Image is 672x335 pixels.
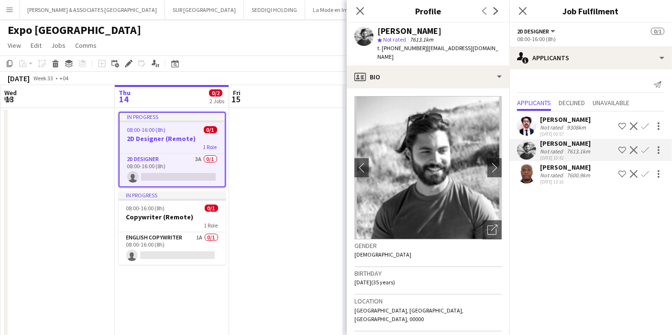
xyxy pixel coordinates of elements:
[354,297,502,305] h3: Location
[127,126,166,133] span: 08:00-16:00 (8h)
[120,134,225,143] h3: 2D Designer (Remote)
[204,126,217,133] span: 0/1
[47,39,69,52] a: Jobs
[540,179,592,185] div: [DATE] 13:16
[377,44,498,60] span: | [EMAIL_ADDRESS][DOMAIN_NAME]
[509,5,672,17] h3: Job Fulfilment
[20,0,165,19] button: [PERSON_NAME] & ASSOCIATES [GEOGRAPHIC_DATA]
[244,0,305,19] button: SEDDIQI HOLDING
[408,36,435,43] span: 7613.1km
[354,241,502,250] h3: Gender
[32,75,55,82] span: Week 33
[540,163,592,172] div: [PERSON_NAME]
[126,205,165,212] span: 08:00-16:00 (8h)
[209,97,224,105] div: 2 Jobs
[231,94,241,105] span: 15
[8,74,30,83] div: [DATE]
[540,131,591,137] div: [DATE] 09:57
[377,27,441,35] div: [PERSON_NAME]
[517,28,557,35] button: 2D Designer
[8,23,141,37] h1: Expo [GEOGRAPHIC_DATA]
[354,96,502,239] img: Crew avatar or photo
[540,148,565,155] div: Not rated
[4,88,17,97] span: Wed
[51,41,66,50] span: Jobs
[233,88,241,97] span: Fri
[204,222,218,229] span: 1 Role
[347,5,509,17] h3: Profile
[203,143,217,151] span: 1 Role
[119,112,226,187] app-job-card: In progress08:00-16:00 (8h)0/12D Designer (Remote)1 Role2D Designer3A0/108:00-16:00 (8h)
[593,99,629,106] span: Unavailable
[354,269,502,278] h3: Birthday
[8,41,21,50] span: View
[75,41,97,50] span: Comms
[540,172,565,179] div: Not rated
[509,46,672,69] div: Applicants
[117,94,131,105] span: 14
[31,41,42,50] span: Edit
[651,28,664,35] span: 0/1
[119,191,226,199] div: In progress
[305,0,368,19] button: La Mode en Images
[565,148,592,155] div: 7613.1km
[517,99,551,106] span: Applicants
[3,94,17,105] span: 13
[377,44,427,52] span: t. [PHONE_NUMBER]
[354,279,395,286] span: [DATE] (35 years)
[119,232,226,265] app-card-role: English Copywriter1A0/108:00-16:00 (8h)
[565,172,592,179] div: 7600.9km
[540,155,592,161] div: [DATE] 10:42
[119,213,226,221] h3: Copywriter (Remote)
[209,89,222,97] span: 0/2
[517,35,664,43] div: 08:00-16:00 (8h)
[354,307,463,323] span: [GEOGRAPHIC_DATA], [GEOGRAPHIC_DATA], [GEOGRAPHIC_DATA], 00000
[120,113,225,120] div: In progress
[540,139,592,148] div: [PERSON_NAME]
[559,99,585,106] span: Declined
[120,154,225,186] app-card-role: 2D Designer3A0/108:00-16:00 (8h)
[347,65,509,88] div: Bio
[540,124,565,131] div: Not rated
[119,191,226,265] app-job-card: In progress08:00-16:00 (8h)0/1Copywriter (Remote)1 RoleEnglish Copywriter1A0/108:00-16:00 (8h)
[540,115,591,124] div: [PERSON_NAME]
[165,0,244,19] button: SUR [GEOGRAPHIC_DATA]
[71,39,100,52] a: Comms
[354,251,411,258] span: [DEMOGRAPHIC_DATA]
[483,220,502,239] div: Open photos pop-in
[27,39,45,52] a: Edit
[565,124,588,131] div: 9308km
[346,94,358,105] span: 16
[205,205,218,212] span: 0/1
[517,28,549,35] span: 2D Designer
[4,39,25,52] a: View
[119,88,131,97] span: Thu
[59,75,68,82] div: +04
[383,36,406,43] span: Not rated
